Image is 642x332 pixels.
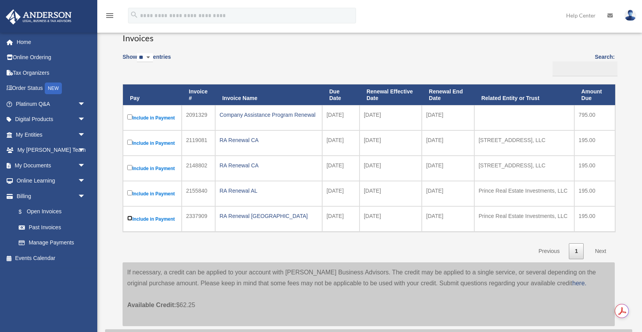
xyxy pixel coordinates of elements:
[5,173,97,189] a: Online Learningarrow_drop_down
[5,112,97,127] a: Digital Productsarrow_drop_down
[11,204,89,220] a: $Open Invoices
[553,61,617,76] input: Search:
[474,206,574,232] td: Prince Real Estate Investments, LLC
[78,96,93,112] span: arrow_drop_down
[574,130,615,156] td: 195.00
[322,105,360,130] td: [DATE]
[5,158,97,173] a: My Documentsarrow_drop_down
[422,105,474,130] td: [DATE]
[360,156,422,181] td: [DATE]
[574,181,615,206] td: 195.00
[422,181,474,206] td: [DATE]
[11,220,93,235] a: Past Invoices
[78,188,93,204] span: arrow_drop_down
[182,206,215,232] td: 2337909
[127,214,177,224] label: Include in Payment
[589,243,612,259] a: Next
[219,109,318,120] div: Company Assistance Program Renewal
[127,302,176,308] span: Available Credit:
[422,206,474,232] td: [DATE]
[474,130,574,156] td: [STREET_ADDRESS], LLC
[127,113,177,123] label: Include in Payment
[127,216,132,221] input: Include in Payment
[5,34,97,50] a: Home
[182,105,215,130] td: 2091329
[5,250,97,266] a: Events Calendar
[105,14,114,20] a: menu
[182,156,215,181] td: 2148802
[5,188,93,204] a: Billingarrow_drop_down
[130,11,139,19] i: search
[574,156,615,181] td: 195.00
[78,142,93,158] span: arrow_drop_down
[5,65,97,81] a: Tax Organizers
[182,84,215,105] th: Invoice #: activate to sort column ascending
[127,138,177,148] label: Include in Payment
[572,280,586,286] a: here.
[474,181,574,206] td: Prince Real Estate Investments, LLC
[4,9,74,25] img: Anderson Advisors Platinum Portal
[11,235,93,251] a: Manage Payments
[533,243,565,259] a: Previous
[550,52,615,76] label: Search:
[422,130,474,156] td: [DATE]
[5,50,97,65] a: Online Ordering
[45,83,62,94] div: NEW
[78,127,93,143] span: arrow_drop_down
[322,84,360,105] th: Due Date: activate to sort column ascending
[360,84,422,105] th: Renewal Effective Date: activate to sort column ascending
[123,262,615,326] div: If necessary, a credit can be applied to your account with [PERSON_NAME] Business Advisors. The c...
[322,206,360,232] td: [DATE]
[123,84,182,105] th: Pay: activate to sort column descending
[23,207,27,217] span: $
[360,130,422,156] td: [DATE]
[5,96,97,112] a: Platinum Q&Aarrow_drop_down
[127,165,132,170] input: Include in Payment
[474,84,574,105] th: Related Entity or Trust: activate to sort column ascending
[182,181,215,206] td: 2155840
[127,189,177,198] label: Include in Payment
[5,81,97,97] a: Order StatusNEW
[219,160,318,171] div: RA Renewal CA
[574,84,615,105] th: Amount Due: activate to sort column ascending
[127,114,132,119] input: Include in Payment
[78,112,93,128] span: arrow_drop_down
[322,181,360,206] td: [DATE]
[219,185,318,196] div: RA Renewal AL
[360,105,422,130] td: [DATE]
[422,84,474,105] th: Renewal End Date: activate to sort column ascending
[624,10,636,21] img: User Pic
[123,52,171,70] label: Show entries
[5,127,97,142] a: My Entitiesarrow_drop_down
[219,135,318,146] div: RA Renewal CA
[360,206,422,232] td: [DATE]
[127,163,177,173] label: Include in Payment
[574,206,615,232] td: 195.00
[182,130,215,156] td: 2119081
[127,190,132,195] input: Include in Payment
[5,142,97,158] a: My [PERSON_NAME] Teamarrow_drop_down
[569,243,584,259] a: 1
[322,156,360,181] td: [DATE]
[78,158,93,174] span: arrow_drop_down
[360,181,422,206] td: [DATE]
[105,11,114,20] i: menu
[137,53,153,62] select: Showentries
[219,211,318,221] div: RA Renewal [GEOGRAPHIC_DATA]
[322,130,360,156] td: [DATE]
[78,173,93,189] span: arrow_drop_down
[127,289,610,311] p: $62.25
[215,84,322,105] th: Invoice Name: activate to sort column ascending
[474,156,574,181] td: [STREET_ADDRESS], LLC
[422,156,474,181] td: [DATE]
[123,25,615,44] h3: Invoices
[127,140,132,145] input: Include in Payment
[574,105,615,130] td: 795.00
